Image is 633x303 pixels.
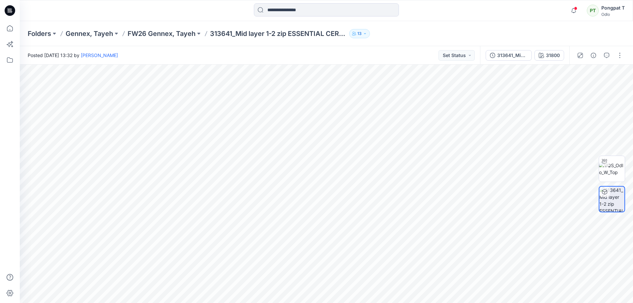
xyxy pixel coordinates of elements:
[546,52,560,59] div: 31800
[81,52,118,58] a: [PERSON_NAME]
[349,29,370,38] button: 13
[588,50,599,61] button: Details
[357,30,362,37] p: 13
[210,29,347,38] p: 313641_Mid layer 1-2 zip ESSENTIAL CERAMIWARM_SMS_3D
[66,29,113,38] a: Gennex, Tayeh
[601,4,625,12] div: Pongpat T
[497,52,527,59] div: 313641_Mid layer 1-2 zip ESSENTIAL CERAMIWARM_SMS_3D
[599,162,625,176] img: VQS_Odlo_W_Top
[601,12,625,17] div: Odlo
[534,50,564,61] button: 31800
[486,50,532,61] button: 313641_Mid layer 1-2 zip ESSENTIAL CERAMIWARM_SMS_3D
[599,187,624,212] img: 313641_Mid layer 1-2 zip ESSENTIAL CERAMIWARM_SMS_3D 31800
[28,29,51,38] a: Folders
[587,5,599,16] div: PT
[28,52,118,59] span: Posted [DATE] 13:32 by
[128,29,196,38] a: FW26 Gennex, Tayeh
